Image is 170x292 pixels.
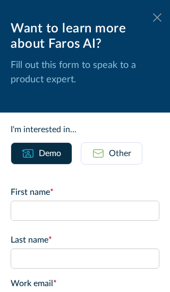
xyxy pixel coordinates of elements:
p: Fill out this form to speak to a product expert. [11,58,159,87]
div: I'm interested in... [11,123,159,136]
div: Want to learn more about Faros AI? [11,21,159,52]
label: Last name [11,234,159,246]
label: Work email [11,277,159,290]
label: First name [11,186,159,199]
div: Demo [39,147,61,160]
div: Other [109,147,131,160]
